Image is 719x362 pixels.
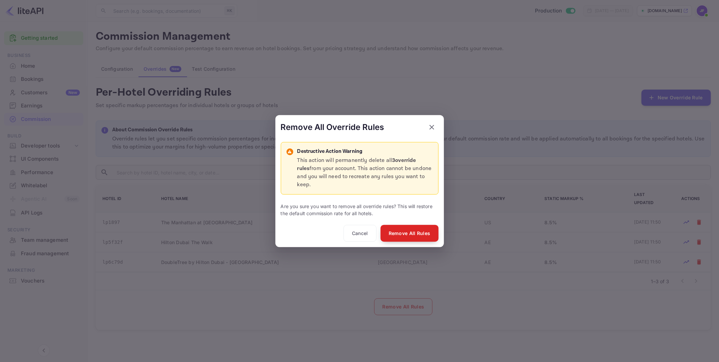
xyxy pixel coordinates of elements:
[297,157,416,172] strong: 3 override rule s
[288,149,292,155] p: ⚠
[297,147,433,155] p: Destructive Action Warning
[281,122,384,132] h5: Remove All Override Rules
[381,225,439,242] button: Remove All Rules
[281,203,439,217] p: Are you sure you want to remove all override rules? This will restore the default commission rate...
[343,225,377,242] button: Cancel
[297,157,433,189] p: This action will permanently delete all from your account. This action cannot be undone and you w...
